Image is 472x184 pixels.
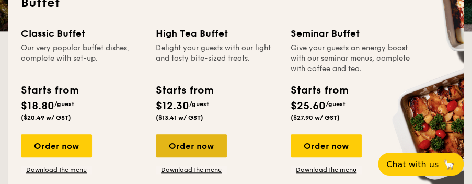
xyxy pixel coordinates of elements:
div: Starts from [21,83,78,98]
span: $25.60 [291,100,326,112]
div: Order now [291,134,362,157]
span: 🦙 [443,158,455,170]
span: /guest [54,100,74,108]
span: ($13.41 w/ GST) [156,114,203,121]
span: $18.80 [21,100,54,112]
div: Order now [156,134,227,157]
span: ($27.90 w/ GST) [291,114,340,121]
a: Download the menu [21,166,92,174]
span: Chat with us [386,159,439,169]
button: Chat with us🦙 [378,153,464,176]
div: Starts from [291,83,348,98]
span: $12.30 [156,100,189,112]
div: Give your guests an energy boost with our seminar menus, complete with coffee and tea. [291,43,413,74]
a: Download the menu [291,166,362,174]
div: Starts from [156,83,213,98]
div: Order now [21,134,92,157]
div: Delight your guests with our light and tasty bite-sized treats. [156,43,278,74]
span: ($20.49 w/ GST) [21,114,71,121]
div: Our very popular buffet dishes, complete with set-up. [21,43,143,74]
div: Seminar Buffet [291,26,413,41]
span: /guest [326,100,346,108]
div: Classic Buffet [21,26,143,41]
span: /guest [189,100,209,108]
div: High Tea Buffet [156,26,278,41]
a: Download the menu [156,166,227,174]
